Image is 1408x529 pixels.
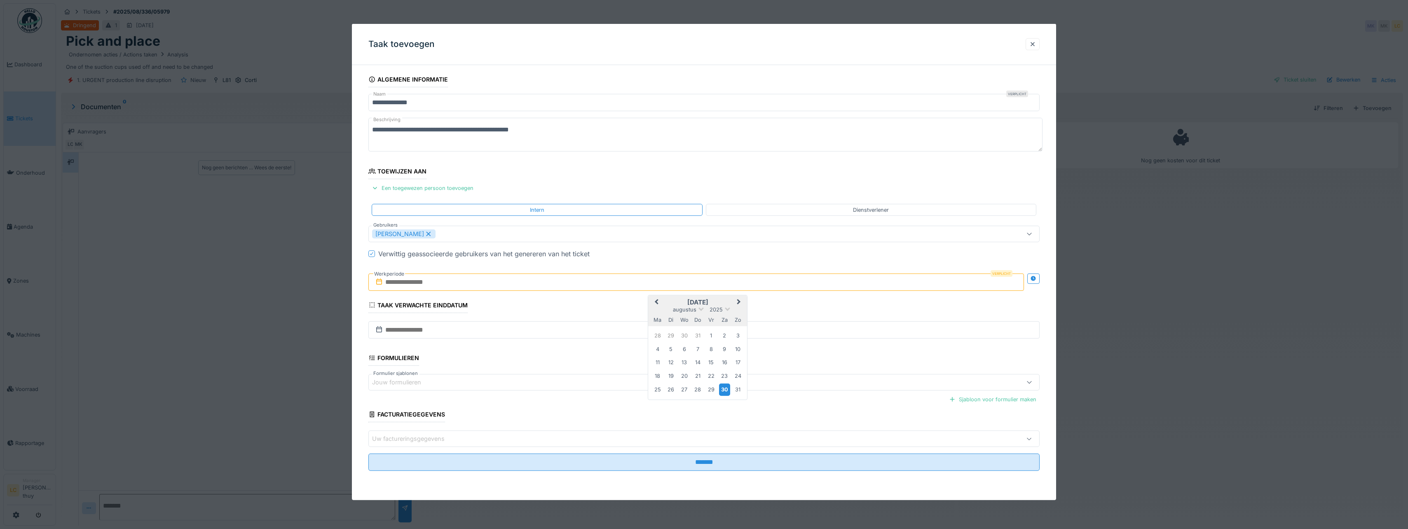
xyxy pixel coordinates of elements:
div: dinsdag [665,314,677,325]
div: Dienstverlener [853,206,889,213]
div: Choose woensdag 27 augustus 2025 [679,384,690,395]
div: Choose zaterdag 2 augustus 2025 [719,330,730,341]
div: Choose zondag 17 augustus 2025 [732,357,743,368]
label: Naam [372,91,387,98]
div: woensdag [679,314,690,325]
label: Werkperiode [373,269,405,279]
div: Choose maandag 18 augustus 2025 [652,370,663,382]
div: Choose vrijdag 8 augustus 2025 [705,344,717,355]
div: Choose zondag 3 augustus 2025 [732,330,743,341]
label: Gebruikers [372,222,399,229]
div: Verwittig geassocieerde gebruikers van het genereren van het ticket [378,249,590,259]
div: Sjabloon voor formulier maken [946,394,1040,405]
div: Algemene informatie [368,73,448,87]
div: Choose donderdag 31 juli 2025 [692,330,703,341]
div: Choose maandag 4 augustus 2025 [652,344,663,355]
div: Choose dinsdag 26 augustus 2025 [665,384,677,395]
div: Choose vrijdag 1 augustus 2025 [705,330,717,341]
div: Choose vrijdag 22 augustus 2025 [705,370,717,382]
div: Choose woensdag 30 juli 2025 [679,330,690,341]
div: zaterdag [719,314,730,325]
div: Choose dinsdag 5 augustus 2025 [665,344,677,355]
h3: Taak toevoegen [368,39,435,49]
div: Choose maandag 28 juli 2025 [652,330,663,341]
label: Beschrijving [372,115,402,125]
div: Choose dinsdag 19 augustus 2025 [665,370,677,382]
div: vrijdag [705,314,717,325]
span: augustus [673,307,696,313]
div: Choose woensdag 6 augustus 2025 [679,344,690,355]
div: Choose zaterdag 9 augustus 2025 [719,344,730,355]
div: donderdag [692,314,703,325]
div: Choose donderdag 7 augustus 2025 [692,344,703,355]
div: Choose donderdag 21 augustus 2025 [692,370,703,382]
div: Verplicht [991,270,1012,277]
div: Intern [530,206,544,213]
div: Month augustus, 2025 [651,329,745,397]
div: Choose dinsdag 12 augustus 2025 [665,357,677,368]
div: Choose zaterdag 16 augustus 2025 [719,357,730,368]
div: Choose zondag 31 augustus 2025 [732,384,743,395]
button: Previous Month [649,296,662,309]
label: Formulier sjablonen [372,370,419,377]
div: Choose vrijdag 15 augustus 2025 [705,357,717,368]
div: Facturatiegegevens [368,408,445,422]
div: Verplicht [1006,91,1028,97]
h2: [DATE] [648,299,747,306]
div: Een toegewezen persoon toevoegen [368,183,477,194]
div: maandag [652,314,663,325]
div: Choose zaterdag 23 augustus 2025 [719,370,730,382]
div: Choose zondag 24 augustus 2025 [732,370,743,382]
div: Choose woensdag 20 augustus 2025 [679,370,690,382]
div: Choose donderdag 14 augustus 2025 [692,357,703,368]
div: Choose dinsdag 29 juli 2025 [665,330,677,341]
div: Uw factureringsgegevens [372,434,456,443]
span: 2025 [710,307,723,313]
div: [PERSON_NAME] [372,229,436,239]
div: Jouw formulieren [372,378,433,387]
div: Choose maandag 11 augustus 2025 [652,357,663,368]
div: Choose zaterdag 30 augustus 2025 [719,384,730,396]
div: Choose woensdag 13 augustus 2025 [679,357,690,368]
div: Formulieren [368,352,419,366]
div: Toewijzen aan [368,165,426,179]
div: Choose maandag 25 augustus 2025 [652,384,663,395]
button: Next Month [733,296,746,309]
div: Choose zondag 10 augustus 2025 [732,344,743,355]
div: Taak verwachte einddatum [368,299,468,313]
div: Choose donderdag 28 augustus 2025 [692,384,703,395]
div: Choose vrijdag 29 augustus 2025 [705,384,717,395]
div: zondag [732,314,743,325]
